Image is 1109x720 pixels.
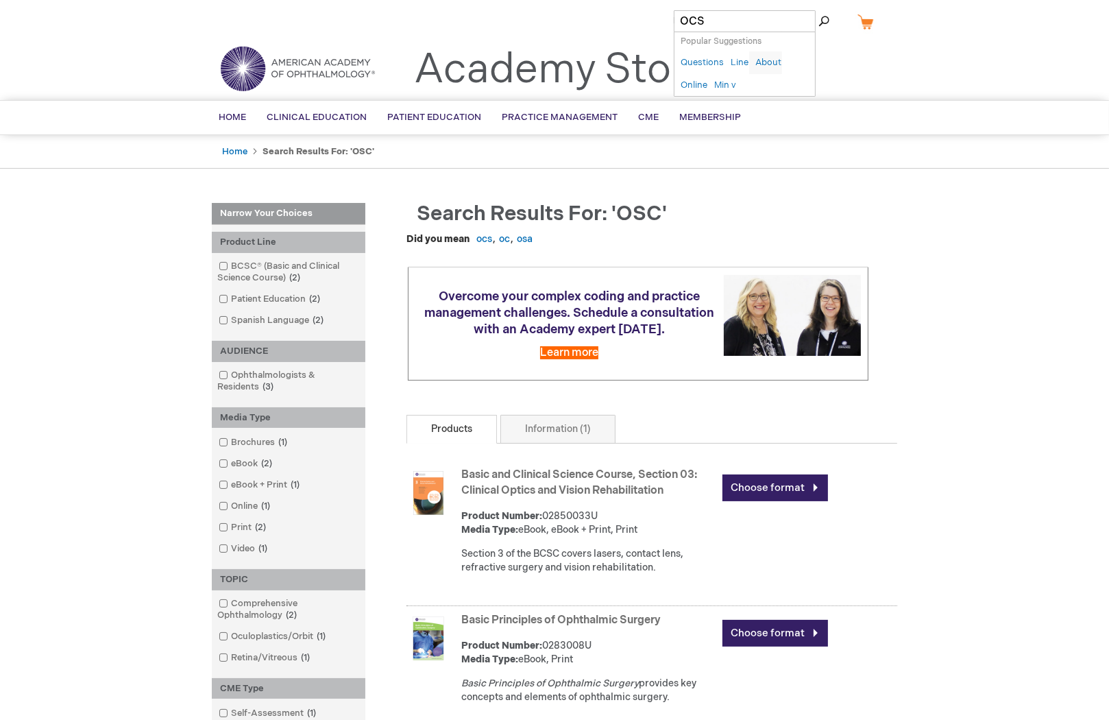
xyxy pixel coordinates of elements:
[406,232,470,246] dt: Did you mean
[681,79,708,92] a: Online
[461,524,518,536] strong: Media Type:
[219,112,246,123] span: Home
[287,479,303,490] span: 1
[406,415,497,444] a: Products
[215,369,362,394] a: Ophthalmologists & Residents3
[783,7,836,34] span: Search
[215,436,293,449] a: Brochures1
[502,112,618,123] span: Practice Management
[215,260,362,285] a: BCSC® (Basic and Clinical Science Course)2
[461,509,716,537] div: 02850033U eBook, eBook + Print, Print
[215,457,278,470] a: eBook2
[215,293,326,306] a: Patient Education2
[500,415,616,444] a: Information (1)
[259,381,277,392] span: 3
[267,112,367,123] span: Clinical Education
[282,610,300,621] span: 2
[212,232,365,253] div: Product Line
[461,640,542,651] strong: Product Number:
[461,677,716,704] p: provides key concepts and elements of ophthalmic surgery.
[215,651,315,664] a: Retina/Vitreous1
[681,56,724,69] a: Questions
[286,272,304,283] span: 2
[309,315,327,326] span: 2
[674,10,816,32] input: Name, # or keyword
[681,36,762,47] span: Popular Suggestions
[461,653,518,665] strong: Media Type:
[461,614,661,627] a: Basic Principles of Ophthalmic Surgery
[215,707,321,720] a: Self-Assessment1
[417,202,667,226] span: Search results for: 'OSC'
[414,45,709,95] a: Academy Store
[424,289,714,337] span: Overcome your complex coding and practice management challenges. Schedule a consultation with an ...
[540,346,598,359] a: Learn more
[499,233,510,245] a: oc
[212,569,365,590] div: TOPIC
[406,471,450,515] img: Basic and Clinical Science Course, Section 03: Clinical Optics and Vision Rehabilitation
[297,652,313,663] span: 1
[722,620,828,647] a: Choose format
[215,597,362,622] a: Comprehensive Ophthalmology2
[461,468,697,497] a: Basic and Clinical Science Course, Section 03: Clinical Optics and Vision Rehabilitation
[387,112,481,123] span: Patient Education
[222,146,247,157] a: Home
[212,341,365,362] div: AUDIENCE
[212,407,365,429] div: Media Type
[638,112,659,123] span: CME
[255,543,271,554] span: 1
[215,630,331,643] a: Oculoplastics/Orbit1
[461,547,716,575] div: Section 3 of the BCSC covers lasers, contact lens, refractive surgery and vision rehabilitation.
[313,631,329,642] span: 1
[461,639,716,667] div: 0283008U eBook, Print
[461,677,639,689] em: Basic Principles of Ophthalmic Surgery
[215,500,276,513] a: Online1
[476,233,492,245] a: ocs
[258,458,276,469] span: 2
[461,510,542,522] strong: Product Number:
[212,678,365,699] div: CME Type
[304,708,319,719] span: 1
[263,146,374,157] strong: Search results for: 'OSC'
[679,112,741,123] span: Membership
[724,275,861,355] img: Schedule a consultation with an Academy expert today
[756,56,782,69] a: About
[731,56,749,69] a: Line
[715,79,737,92] a: Min v
[258,501,273,512] span: 1
[722,475,828,501] a: Choose format
[212,203,365,225] strong: Narrow Your Choices
[215,314,329,327] a: Spanish Language2
[406,616,450,660] img: Basic Principles of Ophthalmic Surgery
[517,233,533,245] a: osa
[306,293,324,304] span: 2
[215,521,271,534] a: Print2
[275,437,291,448] span: 1
[215,542,273,555] a: Video1
[252,522,269,533] span: 2
[215,479,305,492] a: eBook + Print1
